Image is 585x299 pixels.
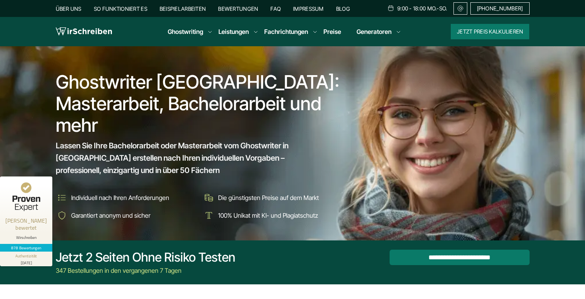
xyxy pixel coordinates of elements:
h1: Ghostwriter [GEOGRAPHIC_DATA]: Masterarbeit, Bachelorarbeit und mehr [56,71,345,136]
a: Bewertungen [218,5,258,12]
img: Email [457,5,464,12]
img: 100% Unikat mit KI- und Plagiatschutz [203,209,215,222]
div: [DATE] [3,259,49,265]
a: Über uns [56,5,82,12]
a: Blog [336,5,350,12]
img: Die günstigsten Preise auf dem Markt [203,191,215,204]
img: Individuell nach Ihren Anforderungen [56,191,68,204]
span: 9:00 - 18:00 Mo.-So. [397,5,447,12]
li: Die günstigsten Preise auf dem Markt [203,191,344,204]
a: Impressum [293,5,324,12]
span: Lassen Sie Ihre Bachelorarbeit oder Masterarbeit vom Ghostwriter in [GEOGRAPHIC_DATA] erstellen n... [56,139,330,176]
li: Garantiert anonym und sicher [56,209,197,222]
li: Individuell nach Ihren Anforderungen [56,191,197,204]
img: Garantiert anonym und sicher [56,209,68,222]
div: 347 Bestellungen in den vergangenen 7 Tagen [56,266,235,275]
a: Leistungen [218,27,249,36]
button: Jetzt Preis kalkulieren [451,24,529,39]
a: Generatoren [357,27,392,36]
a: Fachrichtungen [264,27,308,36]
img: Schedule [387,5,394,11]
a: Preise [323,28,341,35]
a: FAQ [270,5,281,12]
a: Ghostwriting [168,27,203,36]
span: [PHONE_NUMBER] [477,5,523,12]
a: [PHONE_NUMBER] [470,2,530,15]
a: So funktioniert es [94,5,147,12]
div: Wirschreiben [3,235,49,240]
img: logo wirschreiben [56,26,112,37]
div: Authentizität [15,253,37,259]
li: 100% Unikat mit KI- und Plagiatschutz [203,209,344,222]
div: Jetzt 2 Seiten ohne Risiko testen [56,250,235,265]
a: Beispielarbeiten [160,5,206,12]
